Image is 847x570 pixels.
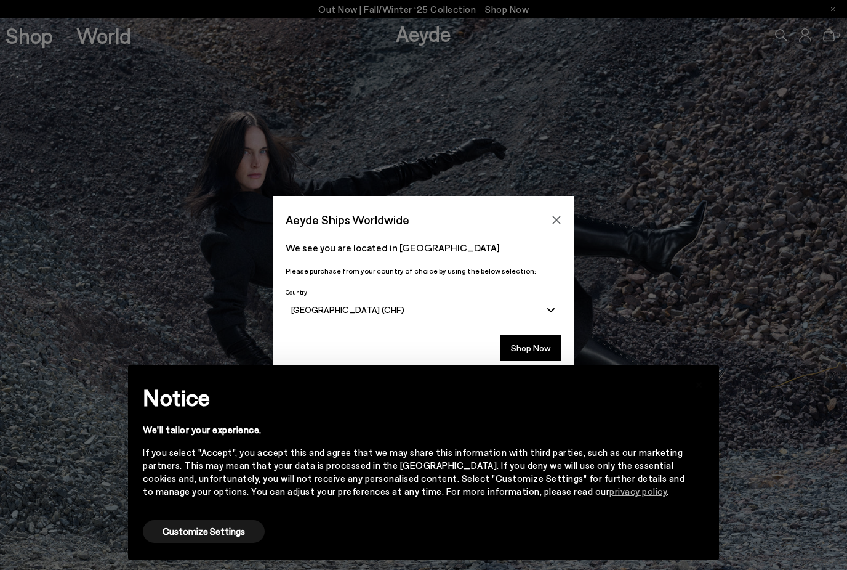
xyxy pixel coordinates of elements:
button: Close [547,211,566,229]
div: We'll tailor your experience. [143,423,684,436]
span: Country [286,288,307,296]
a: privacy policy [609,486,667,497]
p: We see you are located in [GEOGRAPHIC_DATA] [286,240,561,255]
p: Please purchase from your country of choice by using the below selection: [286,265,561,277]
button: Close this notice [684,368,714,398]
h2: Notice [143,381,684,413]
button: Customize Settings [143,520,265,543]
span: [GEOGRAPHIC_DATA] (CHF) [291,304,404,315]
button: Shop Now [500,335,561,361]
div: If you select "Accept", you accept this and agree that we may share this information with third p... [143,446,684,498]
span: × [695,374,704,392]
span: Aeyde Ships Worldwide [286,209,409,230]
